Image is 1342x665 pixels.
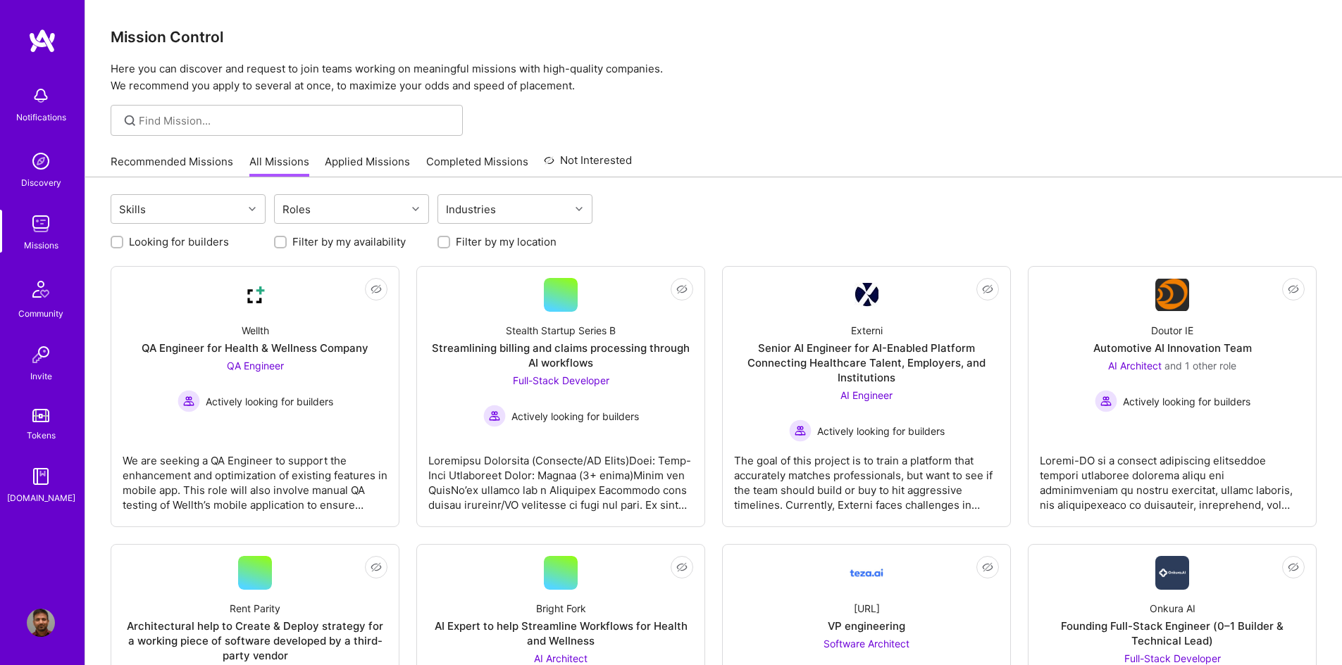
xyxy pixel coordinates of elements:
img: User Avatar [27,609,55,637]
i: icon EyeClosed [1288,284,1299,295]
p: Here you can discover and request to join teams working on meaningful missions with high-quality ... [111,61,1317,94]
div: AI Expert to help Streamline Workflows for Health and Wellness [428,619,693,648]
span: and 1 other role [1164,360,1236,372]
i: icon EyeClosed [371,284,382,295]
div: Externi [851,323,883,338]
a: All Missions [249,154,309,177]
img: Actively looking for builders [483,405,506,427]
div: Stealth Startup Series B [506,323,616,338]
img: Company Logo [238,278,272,312]
i: icon Chevron [576,205,583,213]
div: Streamlining billing and claims processing through AI workflows [428,341,693,370]
i: icon EyeClosed [1288,562,1299,573]
span: Actively looking for builders [206,394,333,409]
img: Actively looking for builders [1095,390,1117,412]
div: Invite [30,369,52,384]
span: Full-Stack Developer [1124,652,1221,664]
a: Company LogoDoutor IEAutomotive AI Innovation TeamAI Architect and 1 other roleActively looking f... [1040,278,1305,515]
img: Company Logo [855,283,878,307]
span: Full-Stack Developer [513,374,609,386]
i: icon Chevron [412,205,419,213]
span: AI Architect [1108,360,1162,372]
div: [DOMAIN_NAME] [7,490,75,505]
a: User Avatar [23,609,58,637]
div: Loremi-DO si a consect adipiscing elitseddoe tempori utlaboree dolorema aliqu eni adminimveniam q... [1040,442,1305,512]
span: Software Architect [824,638,909,650]
img: Invite [27,341,55,369]
div: Skills [116,199,149,220]
div: QA Engineer for Health & Wellness Company [142,341,368,355]
div: Industries [442,199,499,220]
div: Doutor IE [1151,323,1193,338]
div: We are seeking a QA Engineer to support the enhancement and optimization of existing features in ... [123,442,387,512]
a: Not Interested [544,152,632,177]
div: Senior AI Engineer for AI-Enabled Platform Connecting Healthcare Talent, Employers, and Institutions [734,341,999,385]
div: Bright Fork [536,601,586,616]
div: Tokens [27,428,56,443]
label: Filter by my location [456,234,557,249]
div: Rent Parity [230,601,280,616]
label: Looking for builders [129,234,229,249]
div: Wellth [242,323,269,338]
div: Loremipsu Dolorsita (Consecte/AD Elits)Doei: Temp-Inci Utlaboreet Dolor: Magnaa (3+ enima)Minim v... [428,442,693,512]
div: Roles [279,199,314,220]
img: Company Logo [850,556,883,590]
div: Discovery [21,175,61,190]
img: Community [24,272,58,306]
img: Company Logo [1155,556,1189,590]
span: Actively looking for builders [1123,394,1250,409]
span: AI Engineer [840,389,893,401]
span: QA Engineer [227,360,284,372]
img: Actively looking for builders [789,419,812,442]
div: Community [18,306,63,321]
img: Actively looking for builders [178,390,200,412]
label: Filter by my availability [292,234,406,249]
h3: Mission Control [111,28,1317,46]
div: [URL] [854,601,880,616]
div: Notifications [16,110,66,125]
div: Missions [24,238,58,253]
div: Automotive AI Innovation Team [1093,341,1252,355]
i: icon EyeClosed [371,562,382,573]
span: Actively looking for builders [817,424,945,438]
i: icon Chevron [249,205,256,213]
div: Founding Full-Stack Engineer (0–1 Builder & Technical Lead) [1040,619,1305,648]
div: Architectural help to Create & Deploy strategy for a working piece of software developed by a thi... [123,619,387,663]
img: tokens [32,409,49,422]
img: discovery [27,147,55,175]
img: logo [28,28,56,53]
a: Applied Missions [325,154,410,177]
a: Company LogoExterniSenior AI Engineer for AI-Enabled Platform Connecting Healthcare Talent, Emplo... [734,278,999,515]
span: Actively looking for builders [511,409,639,424]
i: icon EyeClosed [676,284,688,295]
img: teamwork [27,210,55,238]
div: The goal of this project is to train a platform that accurately matches professionals, but want t... [734,442,999,512]
img: Company Logo [1155,279,1189,311]
input: Find Mission... [139,113,452,128]
div: Onkura AI [1150,601,1195,616]
img: bell [27,82,55,110]
i: icon EyeClosed [676,562,688,573]
i: icon EyeClosed [982,562,993,573]
i: icon SearchGrey [122,113,138,129]
a: Completed Missions [426,154,528,177]
i: icon EyeClosed [982,284,993,295]
span: AI Architect [534,652,588,664]
img: guide book [27,462,55,490]
div: VP engineering [828,619,905,633]
a: Recommended Missions [111,154,233,177]
a: Company LogoWellthQA Engineer for Health & Wellness CompanyQA Engineer Actively looking for build... [123,278,387,515]
a: Stealth Startup Series BStreamlining billing and claims processing through AI workflowsFull-Stack... [428,278,693,515]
